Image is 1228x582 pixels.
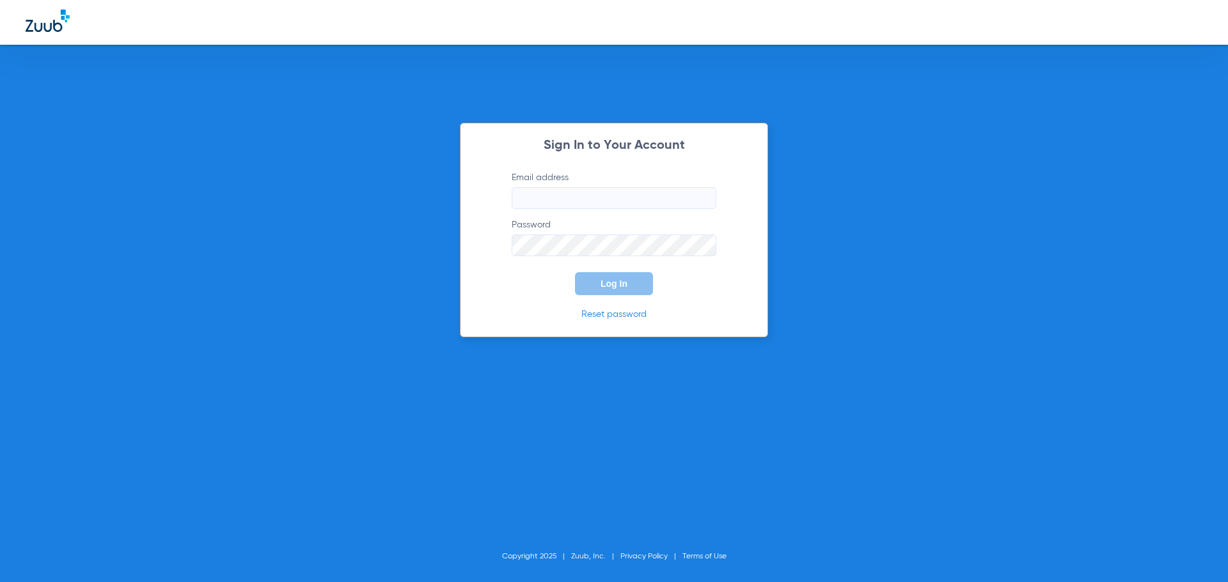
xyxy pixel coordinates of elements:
button: Log In [575,272,653,295]
label: Password [512,218,716,256]
a: Privacy Policy [620,553,668,560]
a: Reset password [581,310,647,319]
li: Copyright 2025 [502,550,571,563]
input: Email address [512,187,716,209]
label: Email address [512,171,716,209]
img: Zuub Logo [26,10,70,32]
li: Zuub, Inc. [571,550,620,563]
a: Terms of Use [682,553,727,560]
span: Log In [601,279,627,289]
input: Password [512,234,716,256]
h2: Sign In to Your Account [492,139,736,152]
